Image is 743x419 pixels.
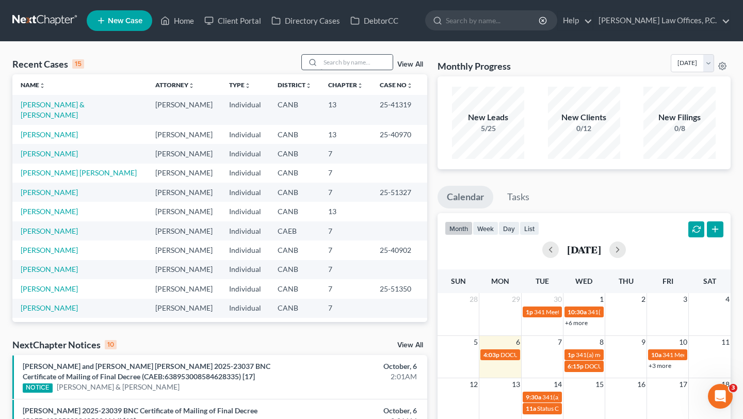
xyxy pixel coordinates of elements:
td: [PERSON_NAME] [147,164,221,183]
input: Search by name... [446,11,540,30]
i: unfold_more [245,83,251,89]
div: Recent Cases [12,58,84,70]
div: 2:01AM [292,372,416,382]
td: 25-40902 [372,240,427,260]
span: DOCUMENT DUE: "Declaration re contribution to mother.pdf" from [PERSON_NAME]. [500,351,736,359]
i: unfold_more [188,83,195,89]
i: unfold_more [407,83,413,89]
td: 7 [320,183,372,202]
div: NextChapter Notices [12,339,117,351]
td: Individual [221,318,269,337]
a: Case Nounfold_more [380,81,413,89]
input: Search by name... [320,55,393,70]
td: CANB [269,260,320,279]
td: Individual [221,144,269,163]
span: 1p [568,351,575,359]
a: Directory Cases [266,11,345,30]
a: Help [558,11,592,30]
a: Typeunfold_more [229,81,251,89]
span: 30 [553,293,563,305]
td: Individual [221,183,269,202]
span: 9:30a [526,393,541,401]
span: 11 [720,336,731,348]
td: CANB [269,95,320,124]
td: 25-41319 [372,95,427,124]
a: Chapterunfold_more [328,81,363,89]
td: [PERSON_NAME] [147,144,221,163]
div: 5/25 [452,123,524,134]
td: 7 [320,144,372,163]
div: 0/8 [643,123,716,134]
a: [PERSON_NAME] [21,207,78,216]
i: unfold_more [39,83,45,89]
span: 1p [526,308,533,316]
a: [PERSON_NAME] and [PERSON_NAME] [PERSON_NAME] 2025-23037 BNC Certificate of Mailing of Final Decr... [23,362,270,381]
span: 14 [553,378,563,391]
div: 0/12 [548,123,620,134]
span: Tue [536,277,549,285]
span: Fri [663,277,673,285]
span: New Case [108,17,142,25]
span: 29 [511,293,521,305]
span: Sun [451,277,466,285]
span: 4:03p [483,351,499,359]
h3: Monthly Progress [438,60,511,72]
td: Individual [221,125,269,144]
td: CAEB [269,221,320,240]
td: 13 [320,125,372,144]
div: 15 [72,59,84,69]
a: [PERSON_NAME] [21,246,78,254]
a: Nameunfold_more [21,81,45,89]
div: NOTICE [23,383,53,393]
i: unfold_more [357,83,363,89]
span: 10 [678,336,688,348]
td: CANB [269,279,320,298]
td: 7 [320,260,372,279]
a: [PERSON_NAME] Law Offices, P.C. [593,11,730,30]
a: [PERSON_NAME] [21,227,78,235]
i: unfold_more [305,83,312,89]
span: Mon [491,277,509,285]
td: [PERSON_NAME] [147,202,221,221]
span: 10:30a [568,308,587,316]
span: 17 [678,378,688,391]
span: 5 [473,336,479,348]
a: DebtorCC [345,11,403,30]
span: 6 [515,336,521,348]
a: [PERSON_NAME] [21,149,78,158]
span: 18 [720,378,731,391]
a: Districtunfold_more [278,81,312,89]
td: 25-51327 [372,183,427,202]
a: View All [397,342,423,349]
td: CANB [269,125,320,144]
div: 10 [105,340,117,349]
span: 6:15p [568,362,584,370]
td: CANB [269,240,320,260]
a: Attorneyunfold_more [155,81,195,89]
td: Individual [221,95,269,124]
td: 7 [320,318,372,337]
span: 9 [640,336,647,348]
td: 7 [320,164,372,183]
td: 13 [320,95,372,124]
td: [PERSON_NAME] [147,279,221,298]
td: [PERSON_NAME] [147,240,221,260]
span: 341(a) meeting for [PERSON_NAME] [588,308,687,316]
td: 7 [320,240,372,260]
span: 8 [599,336,605,348]
h2: [DATE] [567,244,601,255]
td: Individual [221,260,269,279]
span: 7 [557,336,563,348]
td: 7 [320,221,372,240]
iframe: Intercom live chat [708,384,733,409]
td: [PERSON_NAME] [147,260,221,279]
td: Individual [221,202,269,221]
span: Wed [575,277,592,285]
td: CANB [269,318,320,337]
td: [PERSON_NAME] [147,125,221,144]
a: View All [397,61,423,68]
a: [PERSON_NAME] [21,303,78,312]
a: [PERSON_NAME] [21,284,78,293]
span: 341 Meeting for [PERSON_NAME] [534,308,627,316]
div: New Leads [452,111,524,123]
